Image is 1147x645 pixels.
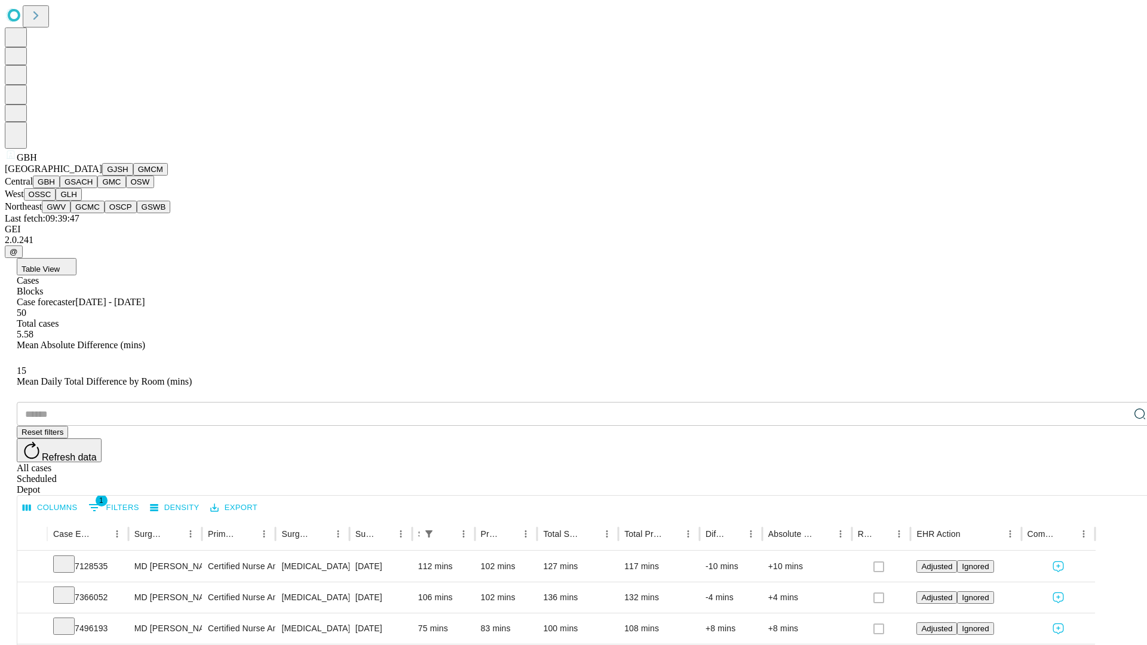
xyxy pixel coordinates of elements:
[438,526,455,542] button: Sort
[355,582,406,613] div: [DATE]
[53,613,122,644] div: 7496193
[165,526,182,542] button: Sort
[281,529,311,539] div: Surgery Name
[355,551,406,582] div: [DATE]
[92,526,109,542] button: Sort
[97,176,125,188] button: GMC
[921,562,952,571] span: Adjusted
[916,591,957,604] button: Adjusted
[418,613,469,644] div: 75 mins
[481,551,532,582] div: 102 mins
[313,526,330,542] button: Sort
[17,365,26,376] span: 15
[23,588,41,609] button: Expand
[53,582,122,613] div: 7366052
[207,499,260,517] button: Export
[17,340,145,350] span: Mean Absolute Difference (mins)
[962,562,989,571] span: Ignored
[5,213,79,223] span: Last fetch: 09:39:47
[17,426,68,438] button: Reset filters
[376,526,392,542] button: Sort
[281,582,343,613] div: [MEDICAL_DATA] [MEDICAL_DATA] REMOVAL TUBES AND/OR OVARIES FOR UTERUS 250GM OR LESS
[962,593,989,602] span: Ignored
[768,551,846,582] div: +10 mins
[17,329,33,339] span: 5.58
[582,526,599,542] button: Sort
[330,526,346,542] button: Menu
[743,526,759,542] button: Menu
[208,582,269,613] div: Certified Nurse Anesthetist
[624,582,694,613] div: 132 mins
[281,613,343,644] div: [MEDICAL_DATA] [MEDICAL_DATA] AND OR [MEDICAL_DATA]
[22,428,63,437] span: Reset filters
[832,526,849,542] button: Menu
[421,526,437,542] button: Show filters
[957,622,993,635] button: Ignored
[134,529,164,539] div: Surgeon Name
[133,163,168,176] button: GMCM
[33,176,60,188] button: GBH
[5,224,1142,235] div: GEI
[1075,526,1092,542] button: Menu
[543,582,612,613] div: 136 mins
[706,529,725,539] div: Difference
[355,529,375,539] div: Surgery Date
[75,297,145,307] span: [DATE] - [DATE]
[134,582,196,613] div: MD [PERSON_NAME] [PERSON_NAME] Md
[921,624,952,633] span: Adjusted
[543,551,612,582] div: 127 mins
[706,613,756,644] div: +8 mins
[20,499,81,517] button: Select columns
[768,582,846,613] div: +4 mins
[23,619,41,640] button: Expand
[17,438,102,462] button: Refresh data
[5,189,24,199] span: West
[624,613,694,644] div: 108 mins
[680,526,697,542] button: Menu
[239,526,256,542] button: Sort
[706,551,756,582] div: -10 mins
[421,526,437,542] div: 1 active filter
[1059,526,1075,542] button: Sort
[874,526,891,542] button: Sort
[663,526,680,542] button: Sort
[134,613,196,644] div: MD [PERSON_NAME] [PERSON_NAME] Md
[481,613,532,644] div: 83 mins
[96,494,108,506] span: 1
[858,529,873,539] div: Resolved in EHR
[23,557,41,578] button: Expand
[543,613,612,644] div: 100 mins
[17,318,59,328] span: Total cases
[105,201,137,213] button: OSCP
[134,551,196,582] div: MD [PERSON_NAME] [PERSON_NAME] Md
[5,235,1142,245] div: 2.0.241
[726,526,743,542] button: Sort
[281,551,343,582] div: [MEDICAL_DATA] [MEDICAL_DATA] REMOVAL TUBES AND/OR OVARIES FOR UTERUS 250GM OR LESS
[147,499,203,517] button: Density
[60,176,97,188] button: GSACH
[22,265,60,274] span: Table View
[768,529,814,539] div: Absolute Difference
[916,622,957,635] button: Adjusted
[957,560,993,573] button: Ignored
[355,613,406,644] div: [DATE]
[392,526,409,542] button: Menu
[85,498,142,517] button: Show filters
[126,176,155,188] button: OSW
[17,308,26,318] span: 50
[418,551,469,582] div: 112 mins
[517,526,534,542] button: Menu
[10,247,18,256] span: @
[418,529,419,539] div: Scheduled In Room Duration
[137,201,171,213] button: GSWB
[957,591,993,604] button: Ignored
[5,201,42,211] span: Northeast
[815,526,832,542] button: Sort
[962,624,989,633] span: Ignored
[599,526,615,542] button: Menu
[102,163,133,176] button: GJSH
[53,551,122,582] div: 7128535
[5,176,33,186] span: Central
[42,452,97,462] span: Refresh data
[1002,526,1019,542] button: Menu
